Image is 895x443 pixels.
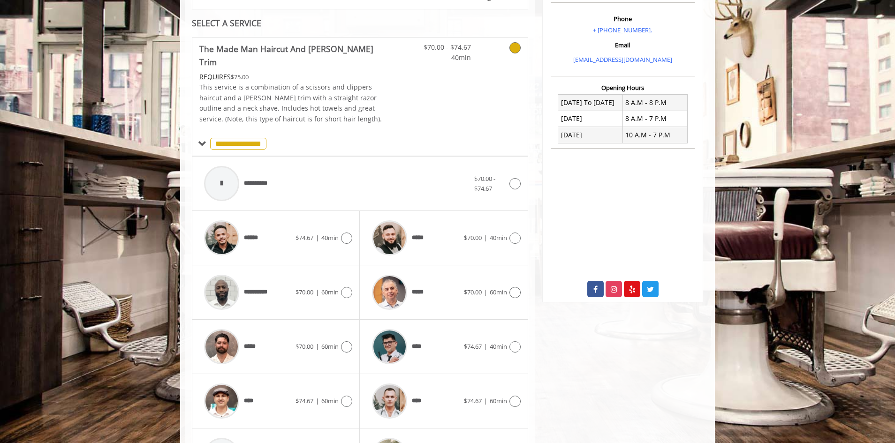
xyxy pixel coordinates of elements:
span: 60min [321,397,339,405]
span: 60min [490,288,507,296]
span: | [484,233,487,242]
span: | [316,397,319,405]
b: The Made Man Haircut And [PERSON_NAME] Trim [199,42,388,68]
span: $70.00 [296,342,313,351]
span: $74.67 [296,397,313,405]
span: $70.00 - $74.67 [474,174,495,193]
td: 10 A.M - 7 P.M [622,127,687,143]
span: 40min [416,53,471,63]
td: [DATE] [558,111,623,127]
span: 40min [321,233,339,242]
span: $70.00 - $74.67 [416,42,471,53]
span: | [484,397,487,405]
span: | [316,342,319,351]
h3: Email [553,42,692,48]
div: SELECT A SERVICE [192,19,528,28]
span: | [484,342,487,351]
span: $70.00 [464,233,482,242]
a: [EMAIL_ADDRESS][DOMAIN_NAME] [573,55,672,64]
span: $74.67 [296,233,313,242]
span: 60min [321,342,339,351]
h3: Opening Hours [551,84,695,91]
td: [DATE] [558,127,623,143]
td: 8 A.M - 8 P.M [622,95,687,111]
span: 40min [490,342,507,351]
span: 60min [490,397,507,405]
div: $75.00 [199,72,388,82]
span: $74.67 [464,342,482,351]
span: 40min [490,233,507,242]
span: $70.00 [464,288,482,296]
span: This service needs some Advance to be paid before we block your appointment [199,72,231,81]
h3: Phone [553,15,692,22]
a: + [PHONE_NUMBER]. [593,26,652,34]
span: | [316,233,319,242]
span: $70.00 [296,288,313,296]
p: This service is a combination of a scissors and clippers haircut and a [PERSON_NAME] trim with a ... [199,82,388,124]
span: | [316,288,319,296]
span: | [484,288,487,296]
span: $74.67 [464,397,482,405]
td: [DATE] To [DATE] [558,95,623,111]
span: 60min [321,288,339,296]
td: 8 A.M - 7 P.M [622,111,687,127]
